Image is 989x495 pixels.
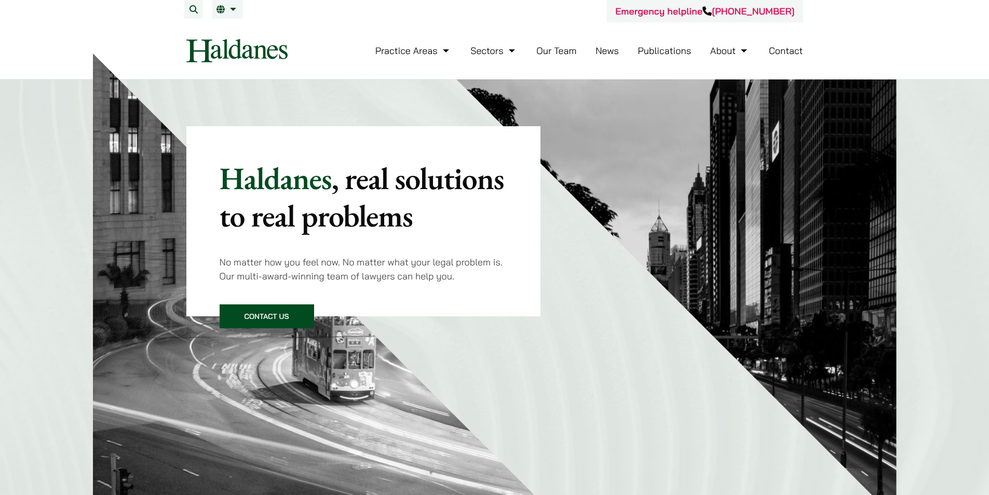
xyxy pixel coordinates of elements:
[710,45,750,57] a: About
[769,45,803,57] a: Contact
[220,159,508,234] p: Haldanes
[470,45,517,57] a: Sectors
[375,45,452,57] a: Practice Areas
[536,45,576,57] a: Our Team
[615,5,794,17] a: Emergency helpline[PHONE_NUMBER]
[186,39,288,62] img: Logo of Haldanes
[638,45,692,57] a: Publications
[220,304,314,328] a: Contact Us
[220,255,508,283] p: No matter how you feel now. No matter what your legal problem is. Our multi-award-winning team of...
[595,45,619,57] a: News
[216,5,239,14] a: EN
[220,158,504,236] mark: , real solutions to real problems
